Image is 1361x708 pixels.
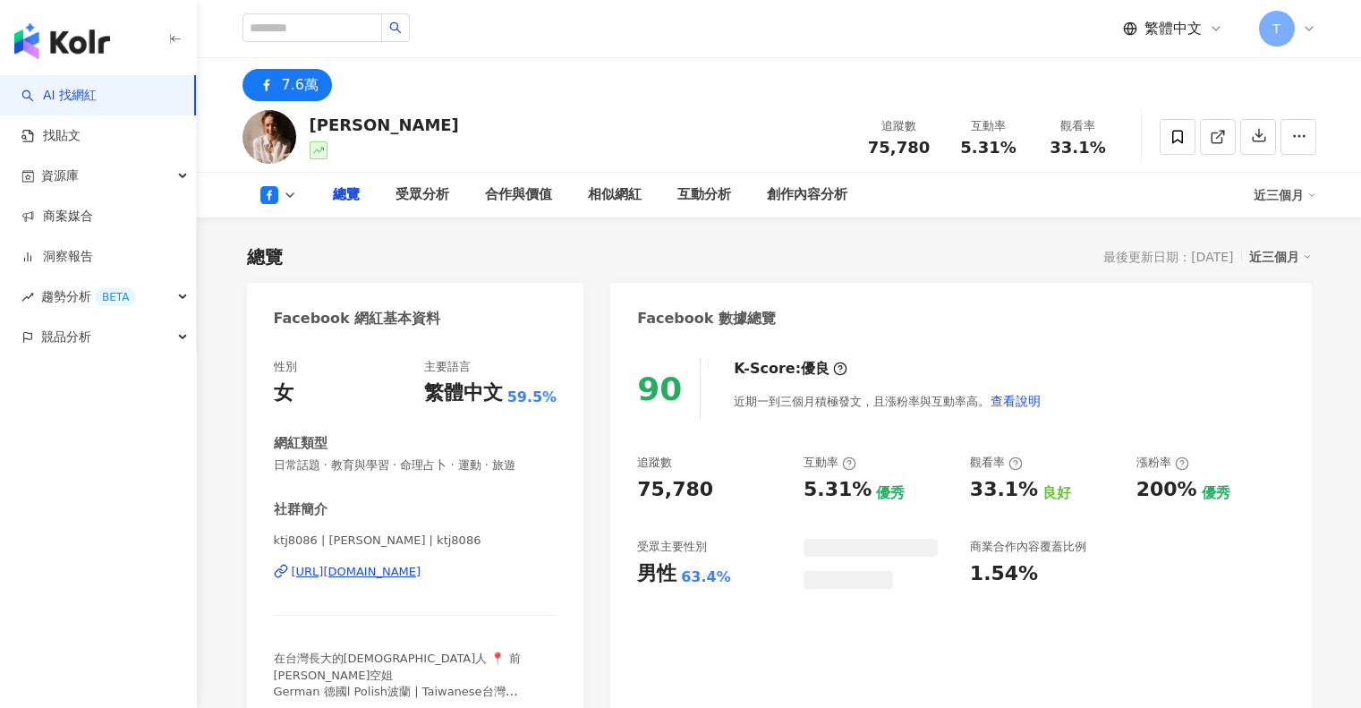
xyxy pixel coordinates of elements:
div: 33.1% [970,476,1038,504]
div: 200% [1136,476,1197,504]
div: 性別 [274,359,297,375]
span: 5.31% [960,139,1016,157]
div: 追蹤數 [637,455,672,471]
a: searchAI 找網紅 [21,87,97,105]
div: K-Score : [734,359,847,379]
div: 總覽 [247,244,283,269]
div: BETA [95,288,136,306]
div: 90 [637,371,682,407]
div: 最後更新日期：[DATE] [1103,250,1233,264]
div: 互動率 [955,117,1023,135]
a: 洞察報告 [21,248,93,266]
div: 優秀 [1202,483,1230,503]
div: 5.31% [804,476,872,504]
div: 互動率 [804,455,856,471]
div: 75,780 [637,476,713,504]
div: 近三個月 [1254,181,1316,209]
button: 查看說明 [990,383,1042,419]
div: 觀看率 [1044,117,1112,135]
div: 7.6萬 [282,73,319,98]
span: 33.1% [1050,139,1105,157]
div: 主要語言 [424,359,471,375]
span: 59.5% [507,388,557,407]
div: [URL][DOMAIN_NAME] [292,564,421,580]
div: 63.4% [681,567,731,587]
span: T [1272,19,1280,38]
span: 查看說明 [991,394,1041,408]
div: 受眾主要性別 [637,539,707,555]
div: 總覽 [333,184,360,206]
a: [URL][DOMAIN_NAME] [274,564,557,580]
div: 繁體中文 [424,380,503,407]
div: 互動分析 [677,184,731,206]
div: 近期一到三個月積極發文，且漲粉率與互動率高。 [734,383,1042,419]
div: 優良 [801,359,829,379]
div: 1.54% [970,560,1038,588]
div: Facebook 網紅基本資料 [274,309,441,328]
button: 7.6萬 [242,69,332,101]
div: 漲粉率 [1136,455,1189,471]
div: 追蹤數 [865,117,933,135]
div: 創作內容分析 [767,184,847,206]
span: ktj8086 | [PERSON_NAME] | ktj8086 [274,533,557,549]
div: 網紅類型 [274,434,327,453]
div: [PERSON_NAME] [310,114,459,136]
a: 找貼文 [21,127,81,145]
div: 合作與價值 [485,184,552,206]
div: Facebook 數據總覽 [637,309,776,328]
span: 繁體中文 [1144,19,1202,38]
div: 受眾分析 [396,184,449,206]
span: 趨勢分析 [41,277,136,317]
span: 資源庫 [41,156,79,196]
span: 競品分析 [41,317,91,357]
div: 男性 [637,560,676,588]
img: KOL Avatar [242,110,296,164]
div: 社群簡介 [274,500,327,519]
div: 觀看率 [970,455,1023,471]
div: 近三個月 [1249,245,1312,269]
div: 女 [274,380,293,407]
span: 75,780 [868,138,930,157]
span: rise [21,291,34,303]
span: search [389,21,402,34]
span: 日常話題 · 教育與學習 · 命理占卜 · 運動 · 旅遊 [274,457,557,473]
img: logo [14,23,110,59]
a: 商案媒合 [21,208,93,226]
div: 優秀 [876,483,905,503]
div: 商業合作內容覆蓋比例 [970,539,1086,555]
div: 良好 [1042,483,1071,503]
div: 相似網紅 [588,184,642,206]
